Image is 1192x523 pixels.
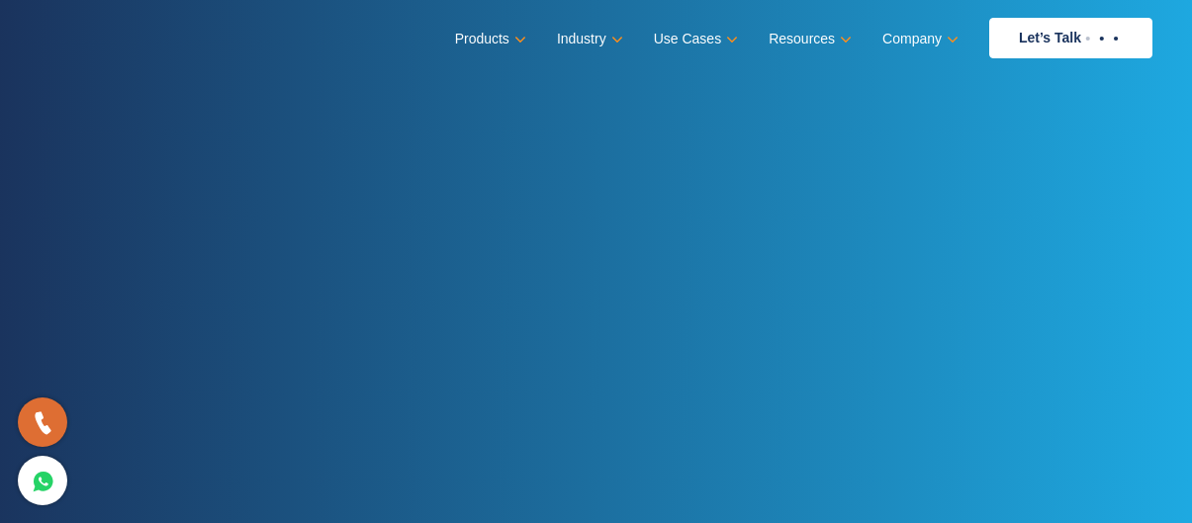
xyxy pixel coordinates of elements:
[654,25,734,53] a: Use Cases
[557,25,619,53] a: Industry
[455,25,522,53] a: Products
[769,25,848,53] a: Resources
[989,18,1152,58] a: Let’s Talk
[882,25,955,53] a: Company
